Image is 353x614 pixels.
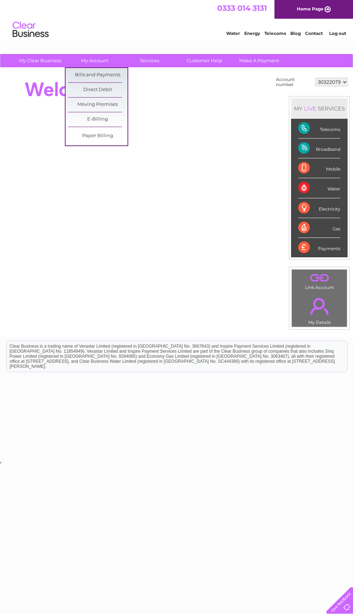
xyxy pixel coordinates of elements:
[68,129,128,143] a: Paper Billing
[226,31,240,36] a: Water
[329,31,346,36] a: Log out
[175,54,234,67] a: Customer Help
[68,68,128,82] a: Bills and Payments
[10,54,70,67] a: My Clear Business
[305,31,323,36] a: Contact
[68,112,128,127] a: E-Billing
[298,198,340,218] div: Electricity
[68,98,128,112] a: Moving Premises
[274,75,313,89] td: Account number
[12,19,49,41] img: logo.png
[68,83,128,97] a: Direct Debit
[120,54,179,67] a: Services
[291,292,347,327] td: My Details
[294,271,345,284] a: .
[298,119,340,139] div: Telecoms
[303,105,318,112] div: LIVE
[7,4,347,35] div: Clear Business is a trading name of Verastar Limited (registered in [GEOGRAPHIC_DATA] No. 3667643...
[291,98,348,119] div: MY SERVICES
[244,31,260,36] a: Energy
[291,269,347,292] td: Link Account
[290,31,301,36] a: Blog
[298,178,340,198] div: Water
[264,31,286,36] a: Telecoms
[298,218,340,238] div: Gas
[298,139,340,158] div: Broadband
[217,4,267,13] a: 0333 014 3131
[229,54,289,67] a: Make A Payment
[298,158,340,178] div: Mobile
[298,238,340,257] div: Payments
[294,294,345,319] a: .
[65,54,125,67] a: My Account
